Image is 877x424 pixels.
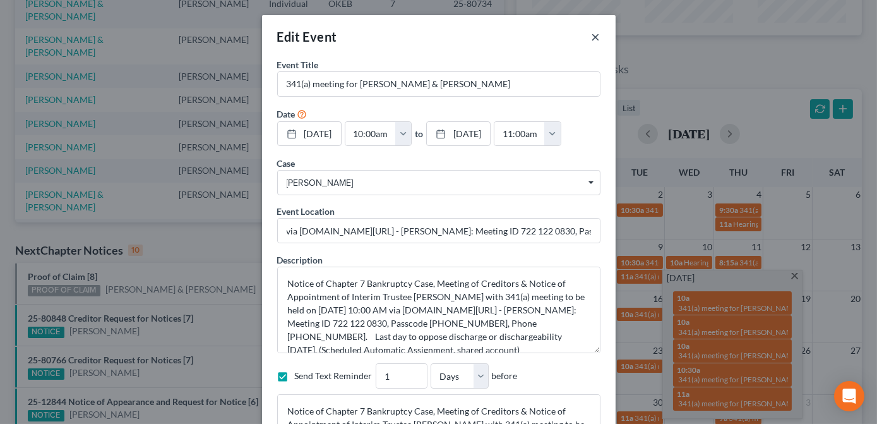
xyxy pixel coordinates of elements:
label: Case [277,157,295,170]
span: before [491,370,517,382]
input: -- : -- [345,122,396,146]
span: Edit Event [277,29,337,44]
input: Enter event name... [278,72,600,96]
a: [DATE] [427,122,490,146]
span: Select box activate [277,170,600,195]
label: Date [277,107,295,121]
input: Enter location... [278,219,600,243]
span: Event Title [277,59,319,70]
input: -- : -- [494,122,545,146]
button: × [592,29,600,44]
label: Send Text Reminder [295,370,373,382]
label: Event Location [277,205,335,218]
input: -- [376,364,427,388]
label: to [415,127,423,140]
div: Open Intercom Messenger [834,381,864,411]
span: [PERSON_NAME] [287,176,591,190]
label: Description [277,253,323,267]
a: [DATE] [278,122,341,146]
